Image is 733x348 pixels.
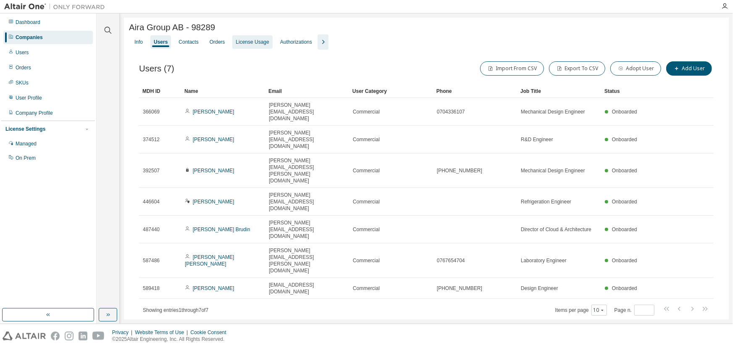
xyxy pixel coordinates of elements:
span: 487440 [143,226,160,233]
span: Director of Cloud & Architecture [521,226,591,233]
a: [PERSON_NAME] [PERSON_NAME] [185,254,234,267]
span: [PHONE_NUMBER] [437,167,482,174]
div: Users [16,49,29,56]
span: Design Engineer [521,285,558,292]
a: [PERSON_NAME] [193,137,234,142]
div: License Usage [236,39,269,45]
span: 446604 [143,198,160,205]
span: [PERSON_NAME][EMAIL_ADDRESS][DOMAIN_NAME] [269,129,345,150]
span: Onboarded [612,137,637,142]
span: Onboarded [612,109,637,115]
div: Orders [16,64,31,71]
div: User Category [352,84,430,98]
div: Users [154,39,168,45]
button: 10 [594,307,605,314]
div: Phone [436,84,514,98]
span: 587486 [143,257,160,264]
div: Job Title [520,84,598,98]
span: Showing entries 1 through 7 of 7 [143,307,208,313]
span: Mechanical Design Engineer [521,108,585,115]
img: altair_logo.svg [3,332,46,340]
a: [PERSON_NAME] Brudin [193,227,250,232]
span: Laboratory Engineer [521,257,567,264]
span: Items per page [555,305,607,316]
span: Commercial [353,257,380,264]
span: [PERSON_NAME][EMAIL_ADDRESS][DOMAIN_NAME] [269,102,345,122]
button: Export To CSV [549,61,605,76]
div: Name [184,84,262,98]
span: Users (7) [139,64,174,74]
span: Onboarded [612,258,637,264]
span: Mechanical Design Engineer [521,167,585,174]
span: [PHONE_NUMBER] [437,285,482,292]
span: Commercial [353,167,380,174]
div: Cookie Consent [190,329,231,336]
span: Onboarded [612,227,637,232]
span: 374512 [143,136,160,143]
button: Add User [666,61,712,76]
div: SKUs [16,79,29,86]
a: [PERSON_NAME] [193,285,234,291]
img: Altair One [4,3,109,11]
span: Page n. [615,305,654,316]
div: Info [134,39,143,45]
span: Onboarded [612,199,637,205]
div: Email [268,84,346,98]
span: [EMAIL_ADDRESS][DOMAIN_NAME] [269,282,345,295]
a: [PERSON_NAME] [193,199,234,205]
span: Onboarded [612,168,637,174]
img: linkedin.svg [79,332,87,340]
img: instagram.svg [65,332,74,340]
span: Commercial [353,136,380,143]
img: facebook.svg [51,332,60,340]
div: Status [604,84,664,98]
span: Commercial [353,108,380,115]
div: Managed [16,140,37,147]
p: © 2025 Altair Engineering, Inc. All Rights Reserved. [112,336,231,343]
div: MDH ID [142,84,178,98]
span: Aira Group AB - 98289 [129,23,215,32]
img: youtube.svg [92,332,105,340]
span: [PERSON_NAME][EMAIL_ADDRESS][DOMAIN_NAME] [269,219,345,240]
div: Dashboard [16,19,40,26]
span: 0767654704 [437,257,465,264]
span: 589418 [143,285,160,292]
span: [PERSON_NAME][EMAIL_ADDRESS][PERSON_NAME][DOMAIN_NAME] [269,247,345,274]
div: Companies [16,34,43,41]
span: 392507 [143,167,160,174]
span: Refrigeration Engineer [521,198,571,205]
span: Commercial [353,285,380,292]
div: Orders [210,39,225,45]
span: Commercial [353,226,380,233]
div: Website Terms of Use [135,329,190,336]
div: Authorizations [280,39,312,45]
div: User Profile [16,95,42,101]
span: R&D Engineer [521,136,553,143]
span: [PERSON_NAME][EMAIL_ADDRESS][PERSON_NAME][DOMAIN_NAME] [269,157,345,184]
span: 366069 [143,108,160,115]
button: Adopt User [610,61,661,76]
div: Privacy [112,329,135,336]
a: [PERSON_NAME] [193,109,234,115]
div: License Settings [5,126,45,132]
span: 0704336107 [437,108,465,115]
span: [PERSON_NAME][EMAIL_ADDRESS][DOMAIN_NAME] [269,192,345,212]
div: On Prem [16,155,36,161]
button: Import From CSV [480,61,544,76]
span: Commercial [353,198,380,205]
div: Company Profile [16,110,53,116]
span: Onboarded [612,285,637,291]
div: Contacts [179,39,198,45]
a: [PERSON_NAME] [193,168,234,174]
